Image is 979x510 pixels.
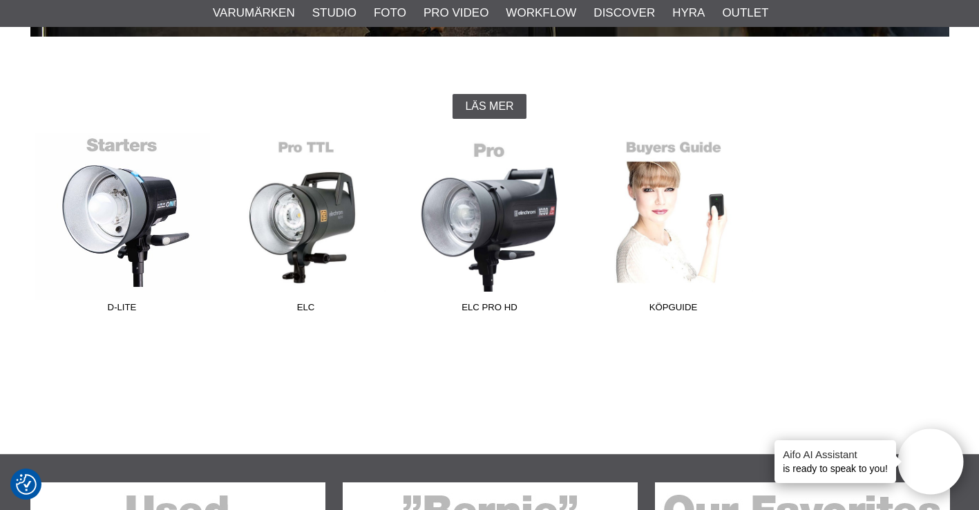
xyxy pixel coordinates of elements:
[213,4,295,22] a: Varumärken
[214,133,398,319] a: ELC
[30,133,214,319] a: D-Lite
[593,4,655,22] a: Discover
[16,474,37,495] img: Revisit consent button
[214,301,398,319] span: ELC
[374,4,406,22] a: Foto
[783,447,888,462] h4: Aifo AI Assistant
[30,301,214,319] span: D-Lite
[424,4,488,22] a: Pro Video
[582,133,766,319] a: Köpguide
[312,4,357,22] a: Studio
[398,301,582,319] span: ELC Pro HD
[465,100,513,113] span: Läs mer
[506,4,576,22] a: Workflow
[582,301,766,319] span: Köpguide
[398,133,582,319] a: ELC Pro HD
[30,60,949,80] h2: Studioblixtar för professionella fotostudios, In-house produktion och hemmastudio
[672,4,705,22] a: Hyra
[16,472,37,497] button: Samtyckesinställningar
[722,4,768,22] a: Outlet
[774,440,896,483] div: is ready to speak to you!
